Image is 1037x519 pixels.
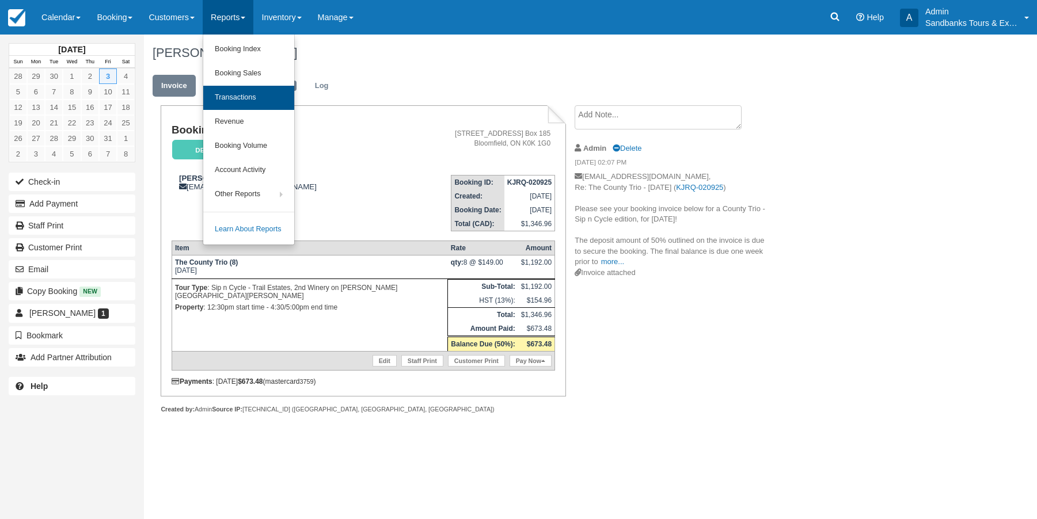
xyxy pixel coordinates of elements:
[172,140,259,160] em: Deposit
[63,68,81,84] a: 1
[27,146,45,162] a: 3
[31,381,48,391] b: Help
[99,56,117,68] th: Fri
[448,293,518,308] td: HST (13%):
[9,115,27,131] a: 19
[81,146,99,162] a: 6
[45,100,63,115] a: 14
[676,183,723,192] a: KJRQ-020925
[521,258,552,276] div: $1,192.00
[518,322,555,337] td: $673.48
[117,68,135,84] a: 4
[203,62,294,86] a: Booking Sales
[63,115,81,131] a: 22
[518,308,555,322] td: $1,346.96
[175,284,207,292] strong: Tour Type
[99,146,117,162] a: 7
[504,203,555,217] td: [DATE]
[27,131,45,146] a: 27
[117,84,135,100] a: 11
[45,68,63,84] a: 30
[203,158,294,182] a: Account Activity
[527,340,552,348] strong: $673.48
[117,131,135,146] a: 1
[451,217,504,231] th: Total (CAD):
[45,56,63,68] th: Tue
[401,355,443,367] a: Staff Print
[507,178,552,186] strong: KJRQ-020925
[153,75,196,97] a: Invoice
[925,17,1017,29] p: Sandbanks Tours & Experiences
[203,217,294,242] a: Learn About Reports
[117,100,135,115] a: 18
[172,174,394,191] div: [EMAIL_ADDRESS][DOMAIN_NAME]
[518,280,555,294] td: $1,192.00
[117,115,135,131] a: 25
[575,171,769,268] p: [EMAIL_ADDRESS][DOMAIN_NAME], Re: The County Trio - [DATE] ( ) Please see your booking invoice be...
[9,304,135,322] a: [PERSON_NAME] 1
[27,100,45,115] a: 13
[99,131,117,146] a: 31
[601,257,624,266] a: more...
[172,124,394,136] h1: Booking Invoice
[117,56,135,68] th: Sat
[63,84,81,100] a: 8
[81,100,99,115] a: 16
[9,216,135,235] a: Staff Print
[238,377,263,386] strong: $673.48
[99,115,117,131] a: 24
[300,378,314,385] small: 3759
[504,217,555,231] td: $1,346.96
[203,110,294,134] a: Revenue
[451,175,504,190] th: Booking ID:
[9,84,27,100] a: 5
[27,115,45,131] a: 20
[575,268,769,278] div: Invoice attached
[856,13,864,21] i: Help
[399,129,550,148] address: [STREET_ADDRESS] Box 185 Bloomfield, ON K0K 1G0
[29,308,96,318] span: [PERSON_NAME]
[9,68,27,84] a: 28
[175,282,445,302] p: : Sip n Cycle - Trail Estates, 2nd Winery on [PERSON_NAME][GEOGRAPHIC_DATA][PERSON_NAME]
[451,258,464,266] strong: qty
[161,406,195,413] strong: Created by:
[175,303,203,311] strong: Property
[9,100,27,115] a: 12
[197,75,228,97] a: Edit
[81,115,99,131] a: 23
[9,146,27,162] a: 2
[925,6,1017,17] p: Admin
[9,260,135,278] button: Email
[9,131,27,146] a: 26
[583,144,606,152] strong: Admin
[45,131,63,146] a: 28
[373,355,397,367] a: Edit
[63,146,81,162] a: 5
[203,86,294,110] a: Transactions
[9,348,135,367] button: Add Partner Attribution
[9,56,27,68] th: Sun
[212,406,242,413] strong: Source IP:
[203,37,294,62] a: Booking Index
[448,255,518,279] td: 8 @ $149.00
[448,280,518,294] th: Sub-Total:
[448,337,518,352] th: Balance Due (50%):
[117,146,135,162] a: 8
[99,100,117,115] a: 17
[448,308,518,322] th: Total:
[518,293,555,308] td: $154.96
[99,84,117,100] a: 10
[306,75,337,97] a: Log
[8,9,25,26] img: checkfront-main-nav-mini-logo.png
[451,203,504,217] th: Booking Date:
[9,282,135,300] button: Copy Booking New
[172,377,212,386] strong: Payments
[161,405,565,414] div: Admin [TECHNICAL_ID] ([GEOGRAPHIC_DATA], [GEOGRAPHIC_DATA], [GEOGRAPHIC_DATA])
[175,302,445,313] p: : 12:30pm start time - 4:30/5:00pm end time
[45,84,63,100] a: 7
[172,241,447,255] th: Item
[518,241,555,255] th: Amount
[27,84,45,100] a: 6
[153,46,913,60] h1: [PERSON_NAME],
[27,56,45,68] th: Mon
